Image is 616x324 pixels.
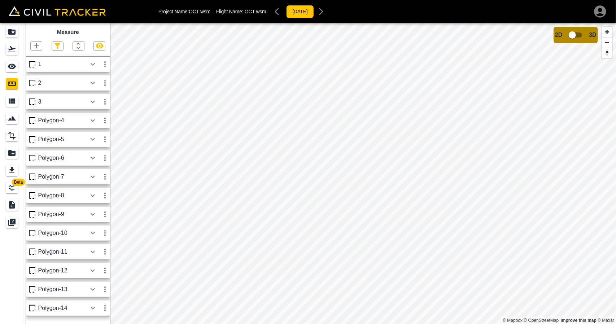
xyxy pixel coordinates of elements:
a: Map feedback [561,318,597,323]
a: Mapbox [503,318,523,323]
span: 3D [589,32,597,38]
span: OCT wsm [245,9,266,14]
button: Reset bearing to north [602,48,612,58]
img: Civil Tracker [9,6,106,16]
button: Zoom in [602,27,612,37]
a: Maxar [598,318,614,323]
canvas: Map [110,23,616,324]
span: 2D [555,32,562,38]
p: Flight Name: [216,9,266,14]
button: [DATE] [286,5,314,18]
a: OpenStreetMap [524,318,559,323]
button: Zoom out [602,37,612,48]
p: Project Name: OCT wsm [158,9,210,14]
